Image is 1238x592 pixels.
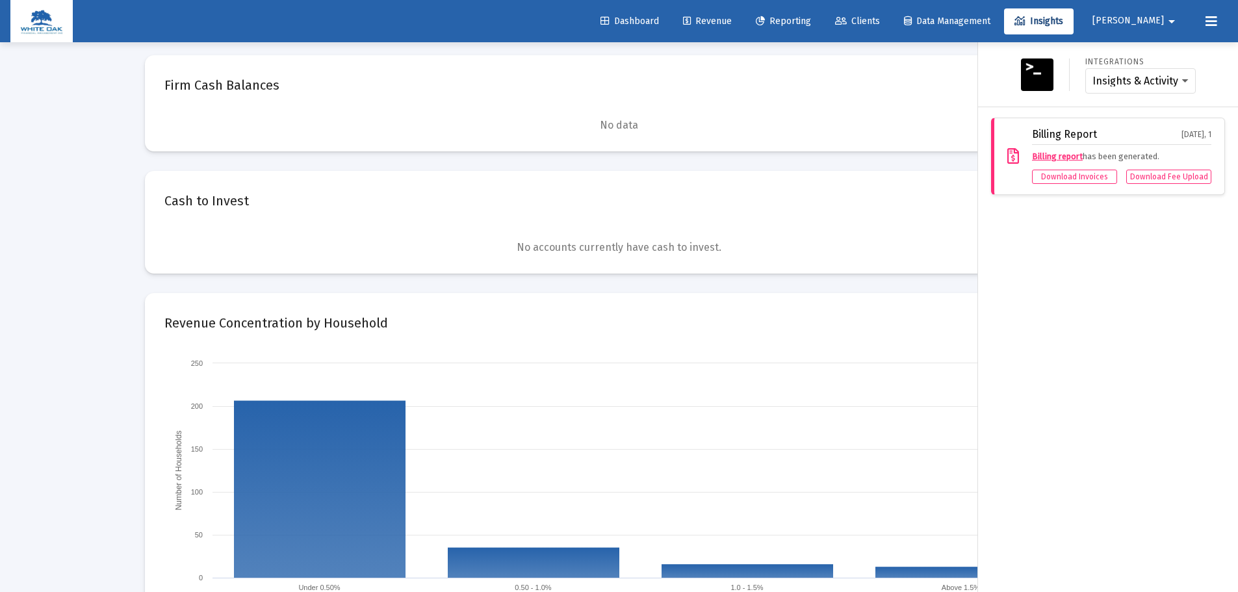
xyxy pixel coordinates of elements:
a: Insights [1004,8,1074,34]
span: Insights [1014,16,1063,27]
a: Reporting [745,8,821,34]
span: Data Management [904,16,990,27]
span: [PERSON_NAME] [1092,16,1164,27]
a: Revenue [673,8,742,34]
a: Data Management [894,8,1001,34]
img: Dashboard [20,8,63,34]
span: Clients [835,16,880,27]
span: Reporting [756,16,811,27]
span: Revenue [683,16,732,27]
a: Dashboard [590,8,669,34]
mat-icon: arrow_drop_down [1164,8,1180,34]
a: Clients [825,8,890,34]
span: Dashboard [600,16,659,27]
button: [PERSON_NAME] [1077,8,1195,34]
